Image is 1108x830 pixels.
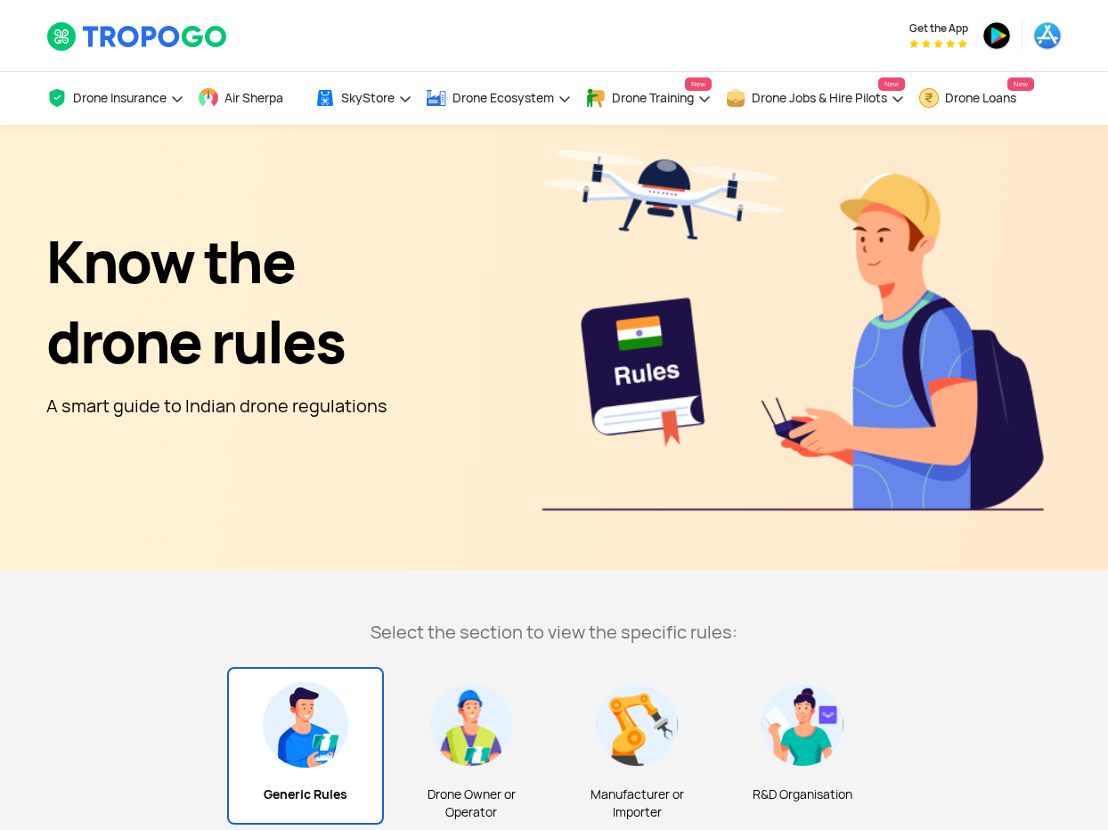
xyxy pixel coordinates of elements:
[594,682,680,768] img: Manufacturer or Importer
[685,77,712,91] span: New
[725,72,905,125] a: Drone Jobs & Hire PilotsNew
[428,682,514,768] img: Drone Owner or <br/> Operator
[1033,21,1062,50] img: ic_appstore.png
[198,72,301,125] a: Air Sherpa
[918,72,1034,125] a: Drone LoansNew
[909,21,968,36] span: Get the App
[426,72,572,125] a: Drone Ecosystem
[46,392,387,420] p: A smart guide to Indian drone regulations
[982,21,1011,50] img: ic_playstore.png
[341,91,395,105] span: SkyStore
[612,91,694,105] span: Drone Training
[235,785,376,803] span: Generic Rules
[263,682,348,768] img: Generic Rules
[1007,77,1034,91] span: New
[585,72,712,125] a: Drone TrainingNew
[46,21,229,52] img: TropoGo Logo
[46,72,184,125] a: Drone Insurance
[452,91,554,105] span: Drone Ecosystem
[399,785,543,821] span: Drone Owner or Operator
[224,91,283,105] span: Air Sherpa
[73,91,167,105] span: Drone Insurance
[565,785,709,821] span: Manufacturer or Importer
[909,39,967,48] img: App Raking
[730,785,875,803] span: R&D Organisation
[760,682,845,768] img: R&D Organisation
[314,72,412,125] a: SkyStore
[46,223,387,383] h1: Know the drone rules
[752,91,887,105] span: Drone Jobs & Hire Pilots
[945,91,1016,105] span: Drone Loans
[878,77,905,91] span: New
